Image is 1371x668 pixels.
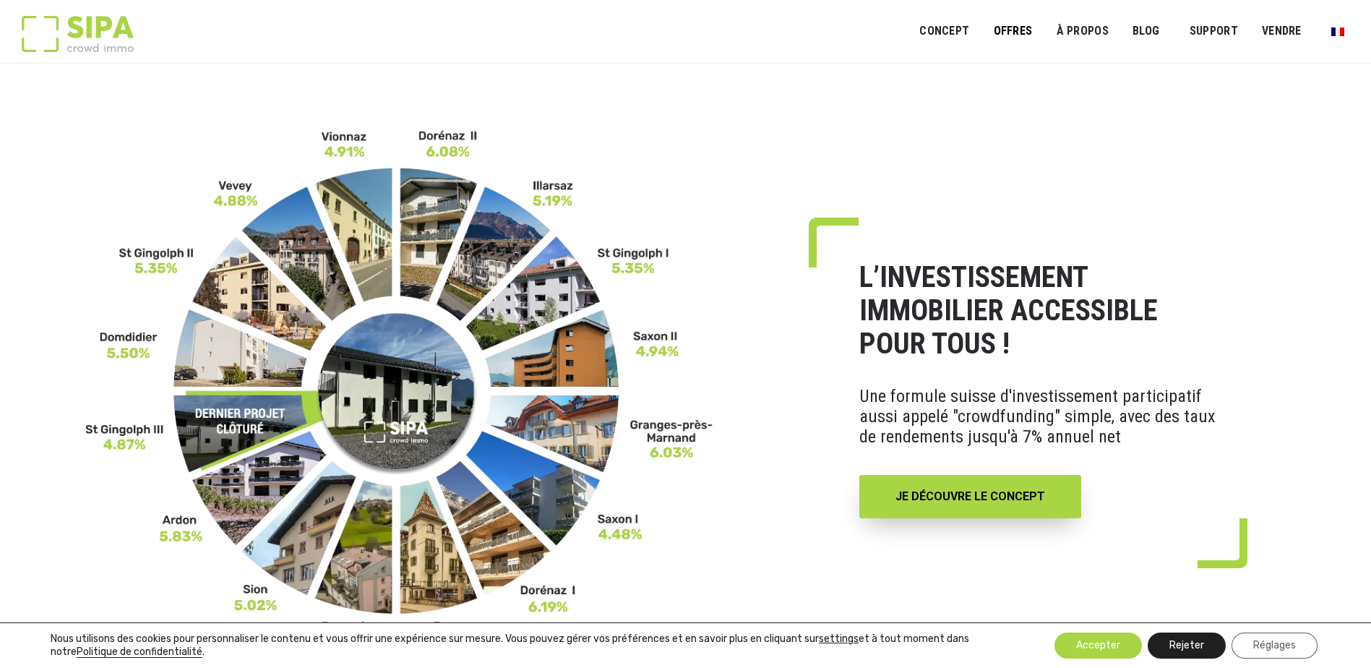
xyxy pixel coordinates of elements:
a: OFFRES [984,15,1041,48]
img: FR-_3__11zon [85,129,714,650]
button: Accepter [1054,633,1142,659]
iframe: Chat Widget [1299,599,1371,668]
p: Une formule suisse d'investissement participatif aussi appelé "crowdfunding" simple, avec des tau... [859,375,1216,458]
a: Blog [1123,15,1169,48]
a: Passer à [1322,17,1354,45]
nav: Menu principal [919,13,1349,49]
h1: L’INVESTISSEMENT IMMOBILIER ACCESSIBLE POUR TOUS ! [859,261,1216,361]
a: JE DÉCOUVRE LE CONCEPT [859,475,1081,518]
p: Nous utilisons des cookies pour personnaliser le contenu et vous offrir une expérience sur mesure... [51,633,1010,659]
a: Politique de confidentialité [77,646,202,658]
div: Widget de chat [1299,599,1371,668]
img: Français [1331,27,1344,36]
button: Réglages [1232,633,1318,659]
a: SUPPORT [1180,15,1247,48]
button: settings [819,633,859,646]
a: À PROPOS [1046,15,1118,48]
button: Rejeter [1148,633,1226,659]
a: VENDRE [1252,15,1311,48]
a: Concept [910,15,979,48]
